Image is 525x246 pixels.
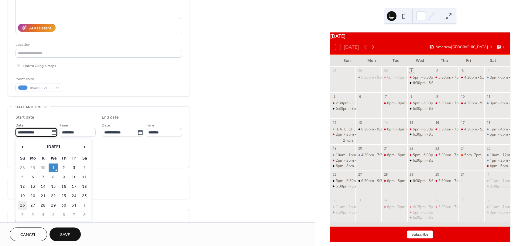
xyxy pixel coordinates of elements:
[59,173,69,182] td: 9
[382,204,407,210] div: 6pm - 8pm - WENDY PICKLEBALL
[407,80,433,86] div: 6:30pm - 8:30pm - LC BIBLE STUDY
[336,204,418,210] div: 11am - 2pm - [PERSON_NAME] BIRTHDAY PARTY
[433,101,459,106] div: 5:30pm - 7pm - LIGHT DINKERS PICKLEBALL
[336,153,398,158] div: 10am - 1pm - STILL BIRTHDAY PARTY
[38,163,48,172] td: 30
[407,75,433,80] div: 5pm - 6:30pm RISING STARS BASKETBALL 1
[413,158,503,163] div: 6:30pm - 8:30pm - LC [DEMOGRAPHIC_DATA] STUDY
[28,173,38,182] td: 6
[146,122,154,129] span: Time
[459,75,485,80] div: 4:30pm - 5:30pm - JOSH BASKETBALL
[49,163,58,172] td: 1
[15,122,24,129] span: Date
[383,120,388,125] div: 14
[330,101,356,106] div: 2:30pm - 3:30pm - JOSH BASKETBALL
[407,178,433,184] div: 6:30pm - 8:30pm - LC BIBLE STUDY
[413,80,503,86] div: 6:30pm - 8:30pm - LC [DEMOGRAPHIC_DATA] STUDY
[69,173,79,182] td: 10
[330,127,356,132] div: HALLOWEEN OPEN PLAY
[28,211,38,219] td: 3
[336,127,368,132] div: [DATE] OPEN PLAY
[59,211,69,219] td: 6
[383,172,388,177] div: 28
[484,204,510,210] div: 11am - 1pm - GUDEX BIRTHDAY PARTY
[409,198,414,202] div: 5
[80,182,89,191] td: 18
[407,204,433,210] div: 4:15pm - 5pm - RISING STARS
[486,198,491,202] div: 8
[382,178,407,184] div: 6pm - 8pm - WENDY PICKLEBALL
[382,127,407,132] div: 6pm - 8pm - WENDY PICKLEBALL
[358,69,362,73] div: 29
[484,210,510,215] div: 3pm - 6pm - SZABLEWSKI BIRTHDAY PARTY
[484,127,510,132] div: 1pm - 4pm - LATZKE BIRTHDAY PARTY
[413,215,503,220] div: 6:30pm - 8:30pm - LC [DEMOGRAPHIC_DATA] STUDY
[18,154,27,163] th: Su
[356,153,382,158] div: 4:30pm - 7:30pm - LAKE COUNTRY SWIM TEAM HALLOWEEN PARTY
[407,101,433,106] div: 5pm - 6:30pm RISING STARS BASKETBALL 1
[358,198,362,202] div: 3
[409,69,414,73] div: 1
[18,192,27,201] td: 19
[332,172,337,177] div: 26
[49,201,58,210] td: 29
[80,173,89,182] td: 11
[330,204,356,210] div: 11am - 2pm - ADAMS BIRTHDAY PARTY
[407,153,433,158] div: 5pm - 6:30pm RISING STARS BASKETBALL 1
[332,146,337,151] div: 19
[358,120,362,125] div: 13
[330,153,356,158] div: 10am - 1pm - STILL BIRTHDAY PARTY
[336,163,400,169] div: 6pm - 8pm - HIGH SCHOOL OPEN MIC
[59,163,69,172] td: 2
[335,55,359,67] div: Sun
[407,132,433,137] div: 6:30pm - 8:30pm - LC BIBLE STUDY
[484,75,510,80] div: 3pm - 6pm - KELLY BIRTHDAY PARTY
[383,146,388,151] div: 21
[356,178,382,184] div: 6:30pm - 9:30pm - YOUNG LIFE
[102,122,110,129] span: Date
[361,153,465,158] div: 4:30pm - 7:30pm - LAKE COUNTRY SWIM TEAM [DATE] PARTY
[336,106,411,111] div: 6:30pm - 8pm - AVERAGE JOES GAME NIGHT
[436,45,488,49] span: America/[GEOGRAPHIC_DATA]
[38,192,48,201] td: 21
[438,75,512,80] div: 5:30pm - 7pm - LIGHT DINKERS PICKLEBALL
[438,153,512,158] div: 5:30pm - 7pm - LIGHT DINKERS PICKLEBALL
[461,146,465,151] div: 24
[18,211,27,219] td: 2
[336,101,419,106] div: 2:30pm - 3:30pm - [PERSON_NAME] BASKETBALL
[387,204,437,210] div: 6pm - 8pm - [PERSON_NAME]
[408,55,432,67] div: Wed
[330,158,356,163] div: 2pm - 3pm - JOSH BASKETBALL
[356,127,382,132] div: 6:30pm - 9:30pm - YOUNG LIFE
[49,154,58,163] th: We
[407,158,433,163] div: 6:30pm - 8:30pm - LC BIBLE STUDY
[407,106,433,111] div: 6:30pm - 8:30pm - LC BIBLE STUDY
[356,75,382,80] div: 6:30pm - 9:30pm - YOUNG LIFE
[486,94,491,99] div: 11
[15,114,34,121] div: Start date
[384,55,408,67] div: Tue
[461,172,465,177] div: 31
[382,75,407,80] div: 6pm - 7pm - JOSH BASKETBALL
[80,192,89,201] td: 25
[28,163,38,172] td: 29
[383,94,388,99] div: 7
[484,178,510,184] div: 11am - 1pm - MICHELLE BIRTHDAY PARTY
[69,201,79,210] td: 31
[409,172,414,177] div: 29
[332,94,337,99] div: 5
[484,184,510,189] div: 3:30pm - 5:30pm - ZITZNER BIRTHDAY PARTY
[18,163,27,172] td: 28
[18,173,27,182] td: 5
[80,201,89,210] td: 1
[330,132,356,137] div: 2pm - 3pm - JOSH BASKETBALL
[433,75,459,80] div: 5:30pm - 7pm - LIGHT DINKERS PICKLEBALL
[481,55,505,67] div: Sat
[387,75,440,80] div: 6pm - 7pm - JOSH BASKETBALL
[387,178,437,184] div: 6pm - 8pm - [PERSON_NAME]
[330,184,356,189] div: 6:30pm - 8pm - AVERAGE JOES GAME NIGHT
[38,182,48,191] td: 14
[332,69,337,73] div: 28
[413,178,503,184] div: 6:30pm - 8:30pm - LC [DEMOGRAPHIC_DATA] STUDY
[435,146,439,151] div: 23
